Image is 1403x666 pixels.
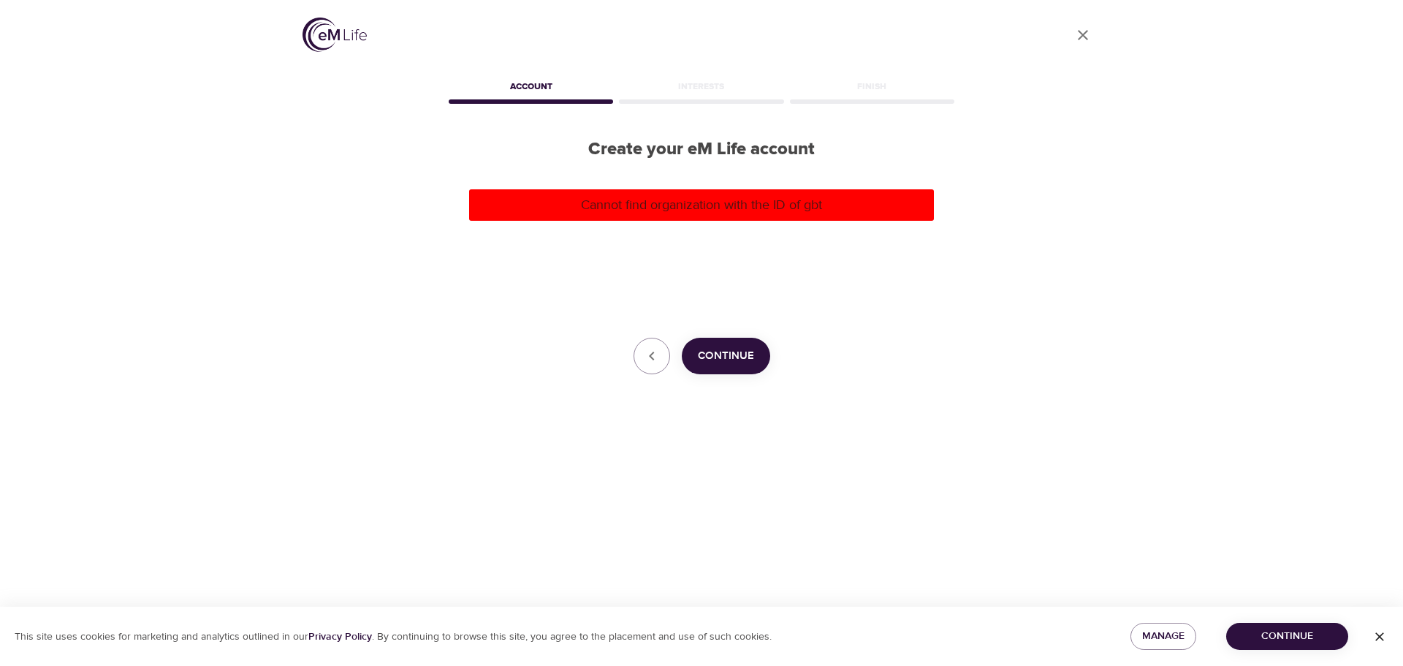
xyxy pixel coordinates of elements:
[1238,627,1337,646] span: Continue
[682,338,770,374] button: Continue
[446,139,957,160] h2: Create your eM Life account
[698,347,754,366] span: Continue
[1142,627,1185,646] span: Manage
[1065,18,1100,53] a: close
[1130,623,1196,650] button: Manage
[303,18,367,52] img: logo
[475,195,928,215] p: Cannot find organization with the ID of gbt
[308,630,372,643] a: Privacy Policy
[1226,623,1348,650] button: Continue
